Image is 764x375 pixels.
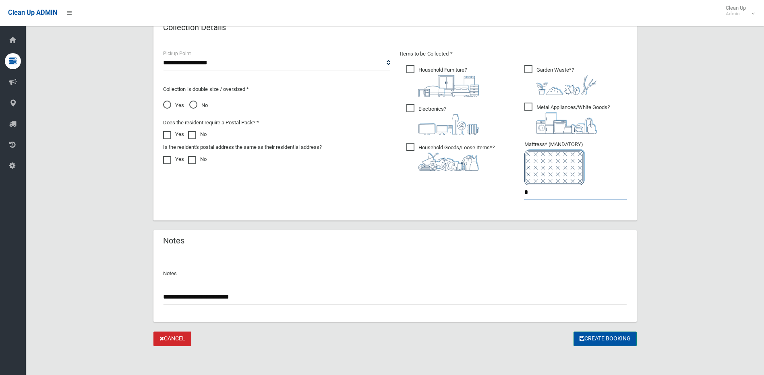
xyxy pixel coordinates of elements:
[163,130,184,139] label: Yes
[524,149,585,185] img: e7408bece873d2c1783593a074e5cb2f.png
[536,75,597,95] img: 4fd8a5c772b2c999c83690221e5242e0.png
[418,106,479,135] i: ?
[536,104,610,134] i: ?
[574,332,637,346] button: Create Booking
[163,155,184,164] label: Yes
[189,101,208,110] span: No
[406,143,495,171] span: Household Goods/Loose Items*
[153,20,236,35] header: Collection Details
[722,5,754,17] span: Clean Up
[163,101,184,110] span: Yes
[418,152,479,171] img: b13cc3517677393f34c0a387616ef184.png
[536,67,597,95] i: ?
[418,114,479,135] img: 394712a680b73dbc3d2a6a3a7ffe5a07.png
[163,142,322,152] label: Is the resident's postal address the same as their residential address?
[524,65,597,95] span: Garden Waste*
[188,155,207,164] label: No
[418,75,479,97] img: aa9efdbe659d29b613fca23ba79d85cb.png
[188,130,207,139] label: No
[524,103,610,134] span: Metal Appliances/White Goods
[406,104,479,135] span: Electronics
[400,49,627,59] p: Items to be Collected *
[726,11,746,17] small: Admin
[163,84,390,94] p: Collection is double size / oversized *
[163,269,627,278] p: Notes
[153,233,194,249] header: Notes
[8,9,57,16] span: Clean Up ADMIN
[418,144,495,171] i: ?
[153,332,191,346] a: Cancel
[418,67,479,97] i: ?
[163,118,259,128] label: Does the resident require a Postal Pack? *
[524,141,627,185] span: Mattress* (MANDATORY)
[406,65,479,97] span: Household Furniture
[536,112,597,134] img: 36c1b0289cb1767239cdd3de9e694f19.png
